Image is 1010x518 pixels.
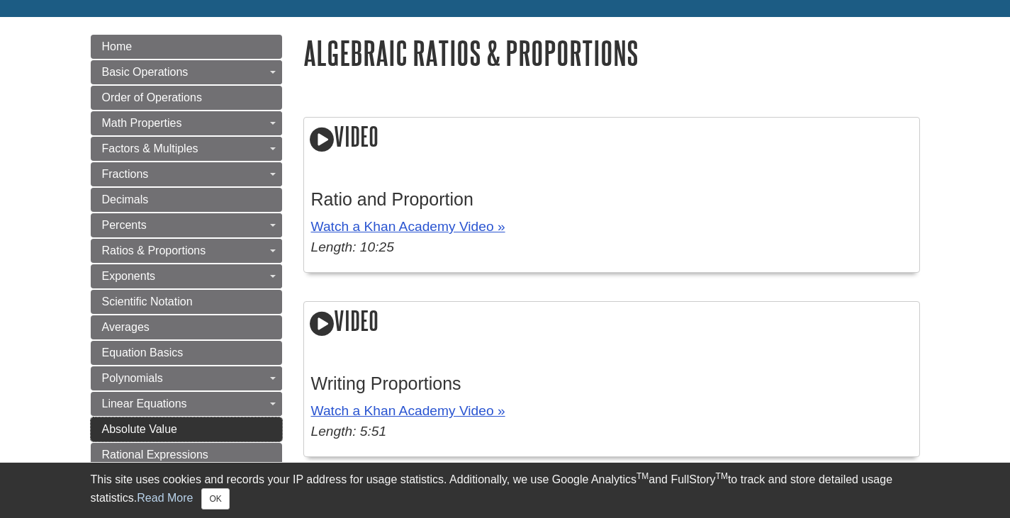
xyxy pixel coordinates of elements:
span: Ratios & Proportions [102,244,206,257]
a: Polynomials [91,366,282,390]
a: Order of Operations [91,86,282,110]
span: Absolute Value [102,423,177,435]
h2: Video [304,302,919,342]
em: Length: 10:25 [311,240,394,254]
sup: TM [716,471,728,481]
em: Length: 5:51 [311,424,387,439]
a: Math Properties [91,111,282,135]
a: Decimals [91,188,282,212]
a: Home [91,35,282,59]
h1: Algebraic Ratios & Proportions [303,35,920,71]
a: Exponents [91,264,282,288]
a: Averages [91,315,282,339]
span: Math Properties [102,117,182,129]
span: Percents [102,219,147,231]
span: Factors & Multiples [102,142,198,154]
span: Rational Expressions [102,449,208,461]
a: Absolute Value [91,417,282,441]
span: Scientific Notation [102,295,193,308]
h3: Writing Proportions [311,373,912,394]
h2: Video [304,118,919,158]
button: Close [201,488,229,509]
span: Fractions [102,168,149,180]
span: Exponents [102,270,156,282]
a: Fractions [91,162,282,186]
span: Averages [102,321,150,333]
h3: Ratio and Proportion [311,189,912,210]
a: Percents [91,213,282,237]
a: Scientific Notation [91,290,282,314]
span: Polynomials [102,372,163,384]
a: Ratios & Proportions [91,239,282,263]
sup: TM [636,471,649,481]
a: Basic Operations [91,60,282,84]
span: Basic Operations [102,66,189,78]
span: Home [102,40,133,52]
a: Watch a Khan Academy Video » [311,219,505,234]
a: Factors & Multiples [91,137,282,161]
a: Rational Expressions [91,443,282,467]
a: Read More [137,492,193,504]
a: Linear Equations [91,392,282,416]
a: Equation Basics [91,341,282,365]
a: Watch a Khan Academy Video » [311,403,505,418]
div: This site uses cookies and records your IP address for usage statistics. Additionally, we use Goo... [91,471,920,509]
span: Order of Operations [102,91,202,103]
span: Decimals [102,193,149,205]
span: Equation Basics [102,347,184,359]
span: Linear Equations [102,398,187,410]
